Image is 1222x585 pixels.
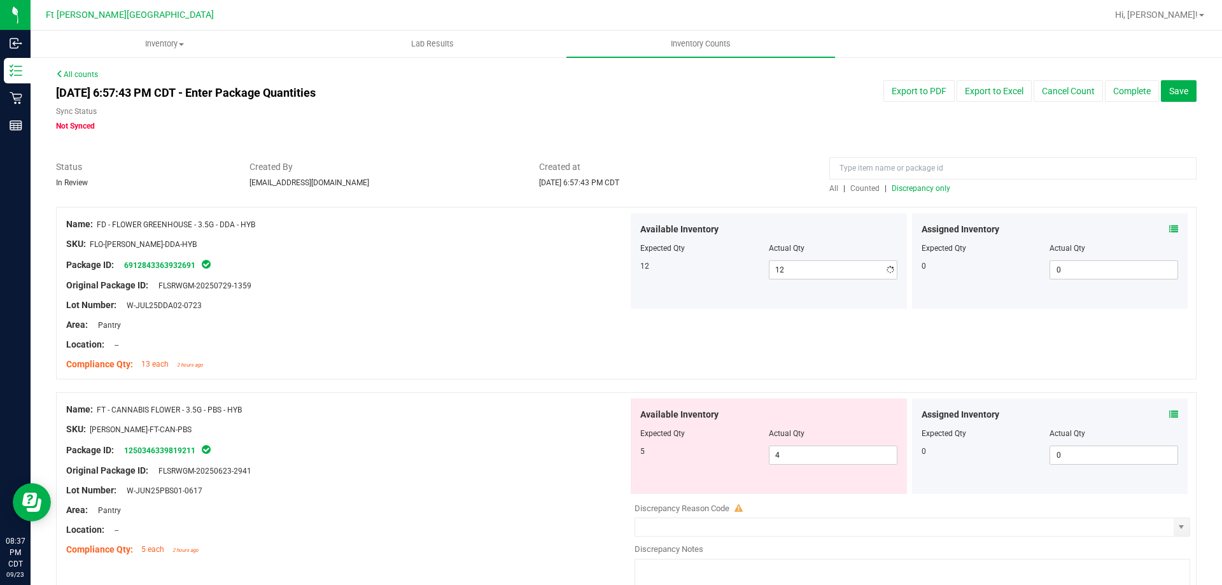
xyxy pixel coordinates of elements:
[200,258,212,271] span: In Sync
[92,506,121,515] span: Pantry
[922,223,999,236] span: Assigned Inventory
[177,362,203,368] span: 2 hours ago
[108,526,118,535] span: --
[66,465,148,476] span: Original Package ID:
[769,244,804,253] span: Actual Qty
[31,38,298,50] span: Inventory
[152,281,251,290] span: FLSRWGM-20250729-1359
[922,243,1050,254] div: Expected Qty
[124,446,195,455] a: 1250346339819211
[66,320,88,330] span: Area:
[640,408,719,421] span: Available Inventory
[1050,446,1177,464] input: 0
[885,184,887,193] span: |
[1050,261,1177,279] input: 0
[66,280,148,290] span: Original Package ID:
[1115,10,1198,20] span: Hi, [PERSON_NAME]!
[6,570,25,579] p: 09/23
[66,544,133,554] span: Compliance Qty:
[66,485,116,495] span: Lot Number:
[141,545,164,554] span: 5 each
[249,178,369,187] span: [EMAIL_ADDRESS][DOMAIN_NAME]
[90,240,197,249] span: FLO-[PERSON_NAME]-DDA-HYB
[66,300,116,310] span: Lot Number:
[90,425,192,434] span: [PERSON_NAME]-FT-CAN-PBS
[769,446,897,464] input: 4
[66,424,86,434] span: SKU:
[922,408,999,421] span: Assigned Inventory
[1174,518,1190,536] span: select
[1034,80,1103,102] button: Cancel Count
[10,37,22,50] inline-svg: Inbound
[56,160,230,174] span: Status
[124,261,195,270] a: 6912843363932691
[10,92,22,104] inline-svg: Retail
[640,223,719,236] span: Available Inventory
[172,547,199,553] span: 2 hours ago
[769,261,897,279] input: 12
[640,429,685,438] span: Expected Qty
[92,321,121,330] span: Pantry
[769,429,804,438] span: Actual Qty
[10,64,22,77] inline-svg: Inventory
[141,360,169,369] span: 13 each
[66,445,114,455] span: Package ID:
[56,178,88,187] span: In Review
[152,467,251,476] span: FLSRWGM-20250623-2941
[66,239,86,249] span: SKU:
[13,483,51,521] iframe: Resource center
[200,443,212,456] span: In Sync
[843,184,845,193] span: |
[394,38,471,50] span: Lab Results
[640,447,645,456] span: 5
[1169,86,1188,96] span: Save
[1050,428,1178,439] div: Actual Qty
[922,428,1050,439] div: Expected Qty
[847,184,885,193] a: Counted
[635,504,729,513] span: Discrepancy Reason Code
[66,219,93,229] span: Name:
[850,184,880,193] span: Counted
[10,119,22,132] inline-svg: Reports
[108,341,118,349] span: --
[66,260,114,270] span: Package ID:
[539,160,810,174] span: Created at
[31,31,298,57] a: Inventory
[654,38,748,50] span: Inventory Counts
[888,184,950,193] a: Discrepancy only
[6,535,25,570] p: 08:37 PM CDT
[922,260,1050,272] div: 0
[922,446,1050,457] div: 0
[957,80,1032,102] button: Export to Excel
[66,525,104,535] span: Location:
[892,184,950,193] span: Discrepancy only
[120,486,202,495] span: W-JUN25PBS01-0617
[120,301,202,310] span: W-JUL25DDA02-0723
[46,10,214,20] span: Ft [PERSON_NAME][GEOGRAPHIC_DATA]
[635,543,1190,556] div: Discrepancy Notes
[829,157,1197,180] input: Type item name or package id
[249,160,521,174] span: Created By
[56,70,98,79] a: All counts
[640,262,649,271] span: 12
[883,80,955,102] button: Export to PDF
[539,178,619,187] span: [DATE] 6:57:43 PM CDT
[66,359,133,369] span: Compliance Qty:
[97,405,242,414] span: FT - CANNABIS FLOWER - 3.5G - PBS - HYB
[66,339,104,349] span: Location:
[829,184,838,193] span: All
[1050,243,1178,254] div: Actual Qty
[566,31,834,57] a: Inventory Counts
[56,122,95,130] span: Not Synced
[66,404,93,414] span: Name:
[829,184,843,193] a: All
[1161,80,1197,102] button: Save
[298,31,566,57] a: Lab Results
[1105,80,1159,102] button: Complete
[640,244,685,253] span: Expected Qty
[97,220,255,229] span: FD - FLOWER GREENHOUSE - 3.5G - DDA - HYB
[66,505,88,515] span: Area:
[56,106,97,117] label: Sync Status
[56,87,713,99] h4: [DATE] 6:57:43 PM CDT - Enter Package Quantities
